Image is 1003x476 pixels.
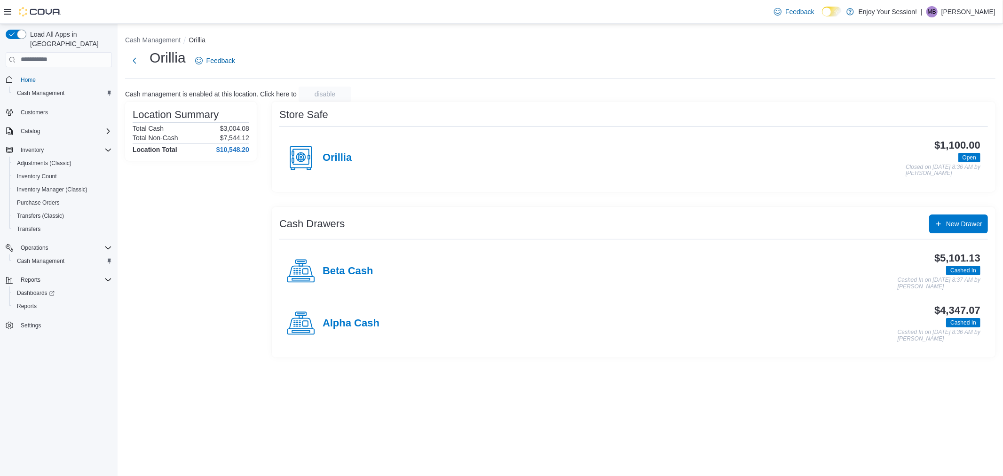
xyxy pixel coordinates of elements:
[315,89,335,99] span: disable
[17,144,47,156] button: Inventory
[279,218,345,230] h3: Cash Drawers
[6,69,112,357] nav: Complex example
[17,144,112,156] span: Inventory
[323,152,352,164] h4: Orillia
[17,257,64,265] span: Cash Management
[9,183,116,196] button: Inventory Manager (Classic)
[2,125,116,138] button: Catalog
[17,212,64,220] span: Transfers (Classic)
[822,7,842,16] input: Dark Mode
[21,276,40,284] span: Reports
[17,186,87,193] span: Inventory Manager (Classic)
[191,51,239,70] a: Feedback
[928,6,936,17] span: MB
[946,219,982,229] span: New Drawer
[17,126,112,137] span: Catalog
[17,74,112,86] span: Home
[859,6,917,17] p: Enjoy Your Session!
[150,48,186,67] h1: Orillia
[13,287,58,299] a: Dashboards
[21,244,48,252] span: Operations
[17,74,39,86] a: Home
[17,242,52,254] button: Operations
[13,301,112,312] span: Reports
[9,87,116,100] button: Cash Management
[13,87,112,99] span: Cash Management
[17,274,44,286] button: Reports
[2,273,116,286] button: Reports
[17,289,55,297] span: Dashboards
[17,107,52,118] a: Customers
[13,223,112,235] span: Transfers
[13,184,112,195] span: Inventory Manager (Classic)
[946,266,980,275] span: Cashed In
[17,302,37,310] span: Reports
[323,317,379,330] h4: Alpha Cash
[17,199,60,206] span: Purchase Orders
[17,173,57,180] span: Inventory Count
[950,318,976,327] span: Cashed In
[2,73,116,87] button: Home
[13,255,68,267] a: Cash Management
[906,164,980,177] p: Closed on [DATE] 8:36 AM by [PERSON_NAME]
[934,140,980,151] h3: $1,100.00
[13,171,112,182] span: Inventory Count
[299,87,351,102] button: disable
[926,6,938,17] div: Mason Brazeau
[125,90,297,98] p: Cash management is enabled at this location. Click here to
[2,241,116,254] button: Operations
[9,157,116,170] button: Adjustments (Classic)
[26,30,112,48] span: Load All Apps in [GEOGRAPHIC_DATA]
[13,287,112,299] span: Dashboards
[963,153,976,162] span: Open
[17,320,45,331] a: Settings
[9,222,116,236] button: Transfers
[13,210,112,222] span: Transfers (Classic)
[13,197,112,208] span: Purchase Orders
[17,319,112,331] span: Settings
[13,223,44,235] a: Transfers
[17,89,64,97] span: Cash Management
[2,143,116,157] button: Inventory
[125,51,144,70] button: Next
[21,109,48,116] span: Customers
[133,125,164,132] h6: Total Cash
[2,105,116,119] button: Customers
[9,286,116,300] a: Dashboards
[19,7,61,16] img: Cova
[13,171,61,182] a: Inventory Count
[898,277,980,290] p: Cashed In on [DATE] 8:37 AM by [PERSON_NAME]
[13,197,63,208] a: Purchase Orders
[125,36,181,44] button: Cash Management
[941,6,995,17] p: [PERSON_NAME]
[13,210,68,222] a: Transfers (Classic)
[958,153,980,162] span: Open
[17,225,40,233] span: Transfers
[13,158,112,169] span: Adjustments (Classic)
[17,274,112,286] span: Reports
[206,56,235,65] span: Feedback
[216,146,249,153] h4: $10,548.20
[13,184,91,195] a: Inventory Manager (Classic)
[770,2,818,21] a: Feedback
[929,214,988,233] button: New Drawer
[220,125,249,132] p: $3,004.08
[13,87,68,99] a: Cash Management
[133,146,177,153] h4: Location Total
[950,266,976,275] span: Cashed In
[21,76,36,84] span: Home
[9,254,116,268] button: Cash Management
[934,253,980,264] h3: $5,101.13
[13,301,40,312] a: Reports
[13,158,75,169] a: Adjustments (Classic)
[9,170,116,183] button: Inventory Count
[785,7,814,16] span: Feedback
[17,106,112,118] span: Customers
[133,109,219,120] h3: Location Summary
[21,146,44,154] span: Inventory
[21,127,40,135] span: Catalog
[17,126,44,137] button: Catalog
[9,209,116,222] button: Transfers (Classic)
[921,6,923,17] p: |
